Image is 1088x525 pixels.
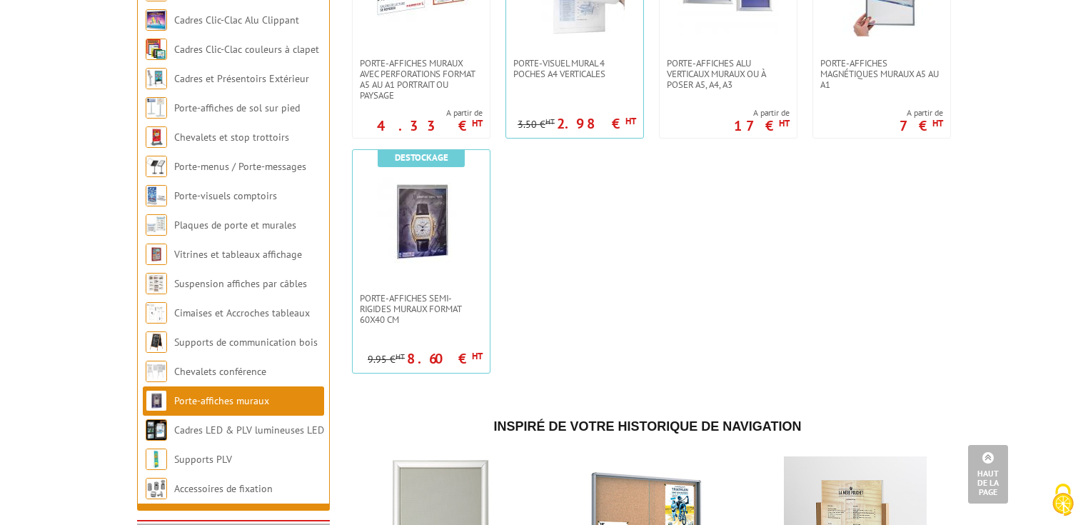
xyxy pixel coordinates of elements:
[493,419,801,434] span: Inspiré de votre historique de navigation
[174,306,310,319] a: Cimaises et Accroches tableaux
[472,350,483,362] sup: HT
[174,160,306,173] a: Porte-menus / Porte-messages
[174,101,300,114] a: Porte-affiches de sol sur pied
[174,43,319,56] a: Cadres Clic-Clac couleurs à clapet
[660,58,797,90] a: Porte-affiches alu verticaux muraux ou à poser A5, A4, A3
[146,97,167,119] img: Porte-affiches de sol sur pied
[174,336,318,349] a: Supports de communication bois
[146,361,167,382] img: Chevalets conférence
[360,293,483,325] span: Porte-affiches semi-rigides muraux format 60x40 cm
[174,482,273,495] a: Accessoires de fixation
[174,394,269,407] a: Porte-affiches muraux
[1045,482,1081,518] img: Cookies (fenêtre modale)
[146,449,167,470] img: Supports PLV
[174,365,266,378] a: Chevalets conférence
[1038,476,1088,525] button: Cookies (fenêtre modale)
[146,390,167,411] img: Porte-affiches muraux
[472,117,483,129] sup: HT
[146,331,167,353] img: Supports de communication bois
[407,354,483,363] p: 8.60 €
[779,117,790,129] sup: HT
[146,302,167,324] img: Cimaises et Accroches tableaux
[146,9,167,31] img: Cadres Clic-Clac Alu Clippant
[174,131,289,144] a: Chevalets et stop trottoirs
[371,171,471,271] img: Porte-affiches semi-rigides muraux format 60x40 cm
[146,273,167,294] img: Suspension affiches par câbles
[174,424,324,436] a: Cadres LED & PLV lumineuses LED
[174,14,299,26] a: Cadres Clic-Clac Alu Clippant
[146,185,167,206] img: Porte-visuels comptoirs
[734,121,790,130] p: 17 €
[377,121,483,130] p: 4.33 €
[377,107,483,119] span: A partir de
[146,126,167,148] img: Chevalets et stop trottoirs
[395,151,448,164] b: Destockage
[353,293,490,325] a: Porte-affiches semi-rigides muraux format 60x40 cm
[506,58,643,79] a: Porte-Visuel mural 4 poches A4 verticales
[820,58,943,90] span: Porte-affiches magnétiques muraux A5 au A1
[174,248,302,261] a: Vitrines et tableaux affichage
[174,189,277,202] a: Porte-visuels comptoirs
[518,119,555,130] p: 3.50 €
[146,419,167,441] img: Cadres LED & PLV lumineuses LED
[625,115,636,127] sup: HT
[396,351,405,361] sup: HT
[146,156,167,177] img: Porte-menus / Porte-messages
[968,445,1008,504] a: Haut de la page
[734,107,790,119] span: A partir de
[174,277,307,290] a: Suspension affiches par câbles
[174,453,232,466] a: Supports PLV
[667,58,790,90] span: Porte-affiches alu verticaux muraux ou à poser A5, A4, A3
[545,116,555,126] sup: HT
[146,68,167,89] img: Cadres et Présentoirs Extérieur
[900,107,943,119] span: A partir de
[813,58,950,90] a: Porte-affiches magnétiques muraux A5 au A1
[557,119,636,128] p: 2.98 €
[368,354,405,365] p: 9.95 €
[353,58,490,101] a: Porte-affiches muraux avec perforations format A5 au A1 portrait ou paysage
[900,121,943,130] p: 7 €
[146,39,167,60] img: Cadres Clic-Clac couleurs à clapet
[513,58,636,79] span: Porte-Visuel mural 4 poches A4 verticales
[174,72,309,85] a: Cadres et Présentoirs Extérieur
[146,244,167,265] img: Vitrines et tableaux affichage
[360,58,483,101] span: Porte-affiches muraux avec perforations format A5 au A1 portrait ou paysage
[174,219,296,231] a: Plaques de porte et murales
[932,117,943,129] sup: HT
[146,214,167,236] img: Plaques de porte et murales
[146,478,167,499] img: Accessoires de fixation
